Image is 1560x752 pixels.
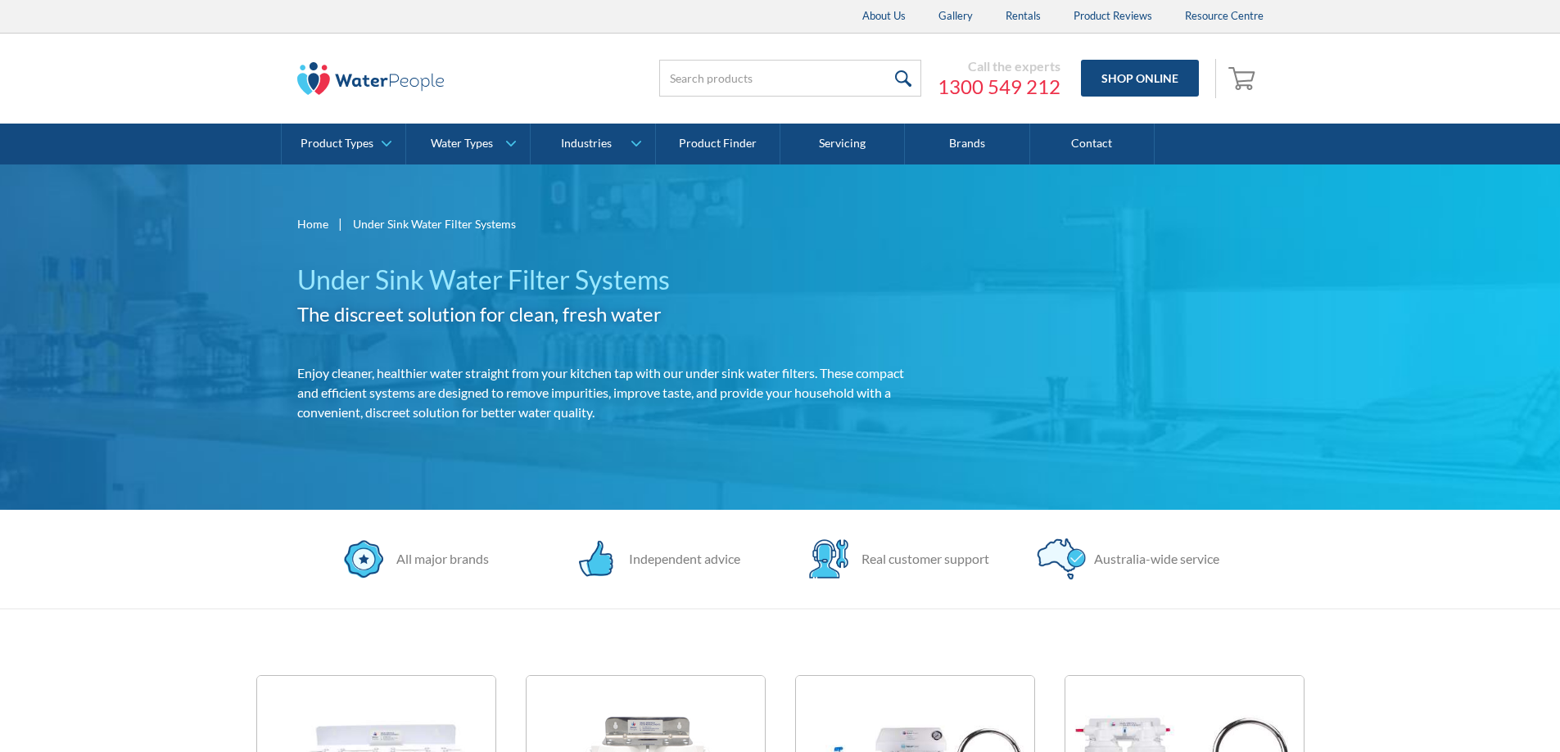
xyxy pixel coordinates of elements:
div: Real customer support [853,549,989,569]
a: Product Finder [656,124,780,164]
div: Product Types [301,137,373,151]
a: Brands [905,124,1029,164]
a: 1300 549 212 [938,74,1060,99]
a: Product Types [282,124,405,164]
div: Under Sink Water Filter Systems [353,215,516,232]
a: Water Types [406,124,530,164]
a: Servicing [780,124,905,164]
input: Search products [659,60,921,97]
div: All major brands [388,549,489,569]
h2: The discreet solution for clean, fresh water [297,299,926,329]
div: Independent advice [621,549,740,569]
a: Contact [1030,124,1155,164]
h1: Under Sink Water Filter Systems [297,260,926,299]
a: Industries [531,124,654,164]
div: | [337,214,345,233]
div: Call the experts [938,58,1060,74]
div: Water Types [431,137,493,151]
a: Home [297,215,328,232]
div: Industries [561,137,612,151]
img: The Water People [297,62,445,95]
p: Enjoy cleaner, healthier water straight from your kitchen tap with our under sink water filters. ... [297,363,926,422]
img: shopping cart [1228,65,1259,91]
a: Shop Online [1081,60,1199,97]
a: Open cart [1224,59,1264,98]
div: Australia-wide service [1086,549,1219,569]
